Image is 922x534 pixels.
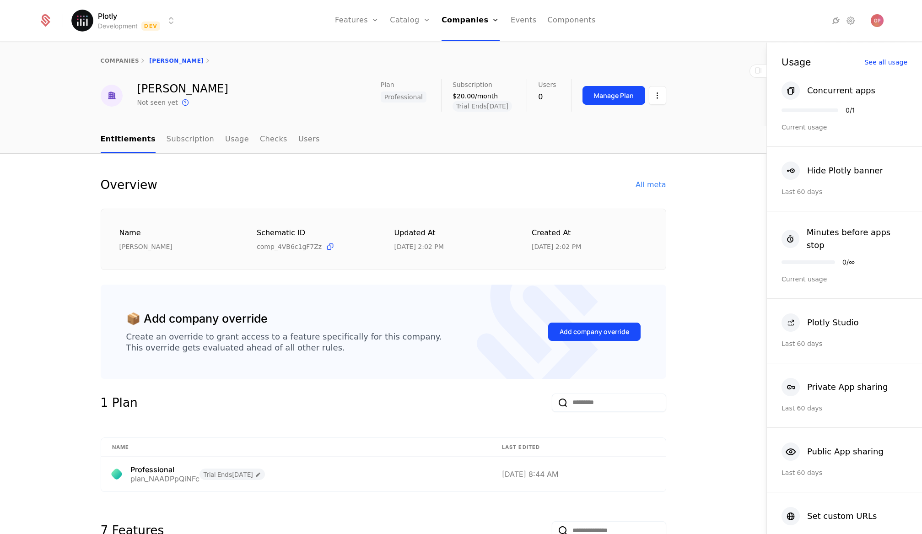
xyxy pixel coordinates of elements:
div: Created at [532,227,647,239]
button: Minutes before apps stop [782,226,907,252]
th: Name [101,438,491,457]
a: Checks [260,126,287,153]
nav: Main [101,126,666,153]
div: Concurrent apps [807,84,875,97]
span: Trial Ends [DATE] [453,101,512,112]
span: Dev [141,22,160,31]
a: Integrations [830,15,841,26]
img: Gregory Paciga [871,14,884,27]
div: Updated at [394,227,510,239]
div: 8/27/25, 2:02 PM [394,242,444,251]
span: Plotly [98,11,117,22]
div: Professional [130,466,199,473]
div: Current usage [782,275,907,284]
span: Trial Ends [DATE] [199,469,265,480]
div: plan_NAADPpQiNFc [130,475,199,482]
div: Current usage [782,123,907,132]
div: Last 60 days [782,339,907,348]
div: Overview [101,176,157,194]
div: Usage [782,57,811,67]
button: Select environment [74,11,177,31]
button: Set custom URLs [782,507,877,525]
div: $20.00/month [453,92,512,101]
div: Last 60 days [782,468,907,477]
button: Manage Plan [582,86,645,105]
div: 1 Plan [101,394,138,412]
div: 0 / 1 [846,107,855,113]
span: Plan [381,81,394,88]
button: Public App sharing [782,442,884,461]
div: Public App sharing [807,445,884,458]
div: Add company override [560,327,629,336]
div: Last 60 days [782,404,907,413]
div: 0 / ∞ [842,259,855,265]
div: Set custom URLs [807,510,877,523]
button: Concurrent apps [782,81,875,100]
div: Manage Plan [594,91,634,100]
div: Not seen yet [137,98,178,107]
div: See all usage [864,59,907,65]
a: Settings [845,15,856,26]
span: Users [538,81,556,88]
a: Usage [225,126,249,153]
div: 0 [538,92,556,102]
div: Create an override to grant access to a feature specifically for this company. This override gets... [126,331,442,353]
button: Select action [649,86,666,105]
div: Name [119,227,235,239]
a: Users [298,126,320,153]
button: Private App sharing [782,378,888,396]
span: comp_4VB6c1gF7Zz [257,242,322,251]
div: All meta [636,179,666,190]
div: Plotly Studio [807,316,859,329]
div: Minutes before apps stop [807,226,907,252]
button: Plotly Studio [782,313,859,332]
a: companies [101,58,140,64]
button: Hide Plotly banner [782,162,883,180]
button: Add company override [548,323,641,341]
div: 8/27/25, 2:02 PM [532,242,581,251]
div: [PERSON_NAME] [119,242,235,251]
div: [DATE] 8:44 AM [502,470,655,478]
th: Last edited [491,438,666,457]
div: Development [98,22,138,31]
div: Last 60 days [782,187,907,196]
ul: Choose Sub Page [101,126,320,153]
button: Open user button [871,14,884,27]
span: Subscription [453,81,492,88]
div: Hide Plotly banner [807,164,883,177]
img: Brandi Skiles [101,85,123,107]
a: Entitlements [101,126,156,153]
div: [PERSON_NAME] [137,83,228,94]
a: Subscription [167,126,214,153]
div: Private App sharing [807,381,888,394]
span: Professional [381,92,426,102]
div: 📦 Add company override [126,310,268,328]
img: Plotly [71,10,93,32]
div: Schematic ID [257,227,372,238]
